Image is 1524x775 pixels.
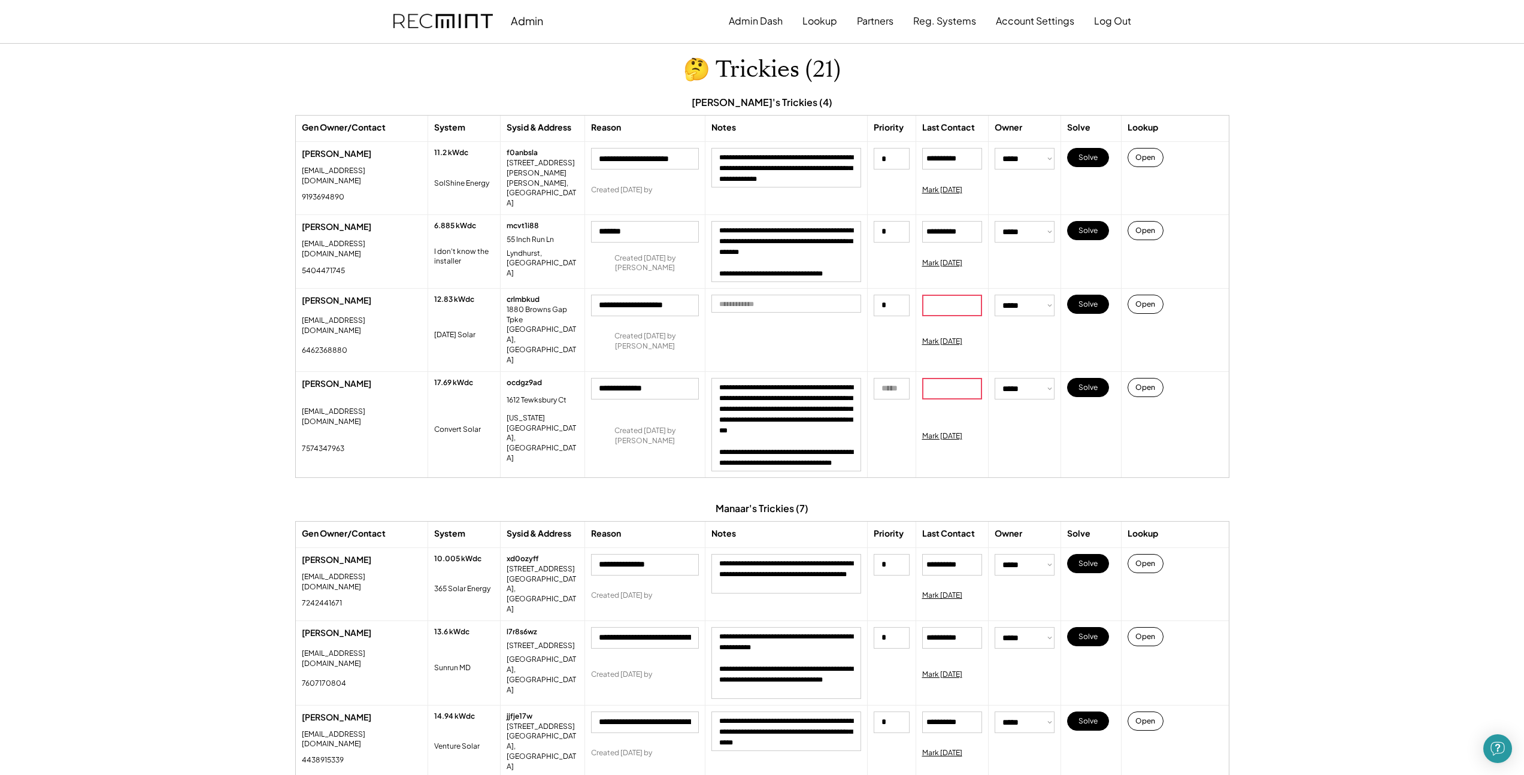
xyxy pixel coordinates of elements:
[507,221,539,231] div: mcvt1i88
[393,14,493,29] img: recmint-logotype%403x.png
[1128,712,1164,731] button: Open
[591,528,621,540] div: Reason
[302,528,386,540] div: Gen Owner/Contact
[1094,9,1131,33] button: Log Out
[302,266,345,276] div: 5404471745
[913,9,976,33] button: Reg. Systems
[434,584,490,594] div: 365 Solar Energy
[874,528,904,540] div: Priority
[302,221,422,233] div: [PERSON_NAME]
[302,295,422,307] div: [PERSON_NAME]
[922,185,962,195] div: Mark [DATE]
[683,56,841,84] h1: 🤔 Trickies (21)
[434,378,473,388] div: 17.69 kWdc
[1067,528,1090,540] div: Solve
[922,122,975,134] div: Last Contact
[591,748,652,758] div: Created [DATE] by
[434,712,475,722] div: 14.94 kWdc
[302,166,422,186] div: [EMAIL_ADDRESS][DOMAIN_NAME]
[1128,221,1164,240] button: Open
[1128,122,1158,134] div: Lookup
[434,178,489,189] div: SolShine Energy
[1067,554,1109,573] button: Solve
[1128,295,1164,314] button: Open
[302,378,422,390] div: [PERSON_NAME]
[507,395,572,405] div: 1612 Tewksbury Ct
[434,148,468,158] div: 11.2 kWdc
[302,407,422,427] div: [EMAIL_ADDRESS][DOMAIN_NAME]
[591,185,652,195] div: Created [DATE] by
[434,425,481,435] div: Convert Solar
[507,731,578,771] div: [GEOGRAPHIC_DATA], [GEOGRAPHIC_DATA]
[922,528,975,540] div: Last Contact
[507,655,578,695] div: [GEOGRAPHIC_DATA], [GEOGRAPHIC_DATA]
[1067,221,1109,240] button: Solve
[1067,148,1109,167] button: Solve
[1128,528,1158,540] div: Lookup
[922,591,962,601] div: Mark [DATE]
[434,295,474,305] div: 12.83 kWdc
[507,325,578,365] div: [GEOGRAPHIC_DATA], [GEOGRAPHIC_DATA]
[302,346,347,356] div: 6462368880
[507,722,575,732] div: [STREET_ADDRESS]
[507,627,537,637] div: l7r8s6wz
[302,444,344,454] div: 7574347963
[507,249,578,278] div: Lyndhurst, [GEOGRAPHIC_DATA]
[302,572,422,592] div: [EMAIL_ADDRESS][DOMAIN_NAME]
[434,528,465,540] div: System
[922,258,962,268] div: Mark [DATE]
[591,331,699,352] div: Created [DATE] by [PERSON_NAME]
[1128,148,1164,167] button: Open
[507,305,578,325] div: 1880 Browns Gap Tpke
[729,9,783,33] button: Admin Dash
[507,413,578,464] div: [US_STATE][GEOGRAPHIC_DATA], [GEOGRAPHIC_DATA]
[874,122,904,134] div: Priority
[302,148,422,160] div: [PERSON_NAME]
[302,316,422,336] div: [EMAIL_ADDRESS][DOMAIN_NAME]
[1067,712,1109,731] button: Solve
[434,122,465,134] div: System
[302,192,344,202] div: 9193694890
[1067,122,1090,134] div: Solve
[507,178,578,208] div: [PERSON_NAME], [GEOGRAPHIC_DATA]
[507,122,571,134] div: Sysid & Address
[922,431,962,441] div: Mark [DATE]
[711,528,736,540] div: Notes
[507,148,538,158] div: f0anbsla
[1128,627,1164,646] button: Open
[302,627,422,639] div: [PERSON_NAME]
[507,564,575,574] div: [STREET_ADDRESS]
[1067,627,1109,646] button: Solve
[1483,734,1512,763] div: Open Intercom Messenger
[507,158,578,178] div: [STREET_ADDRESS][PERSON_NAME]
[507,528,571,540] div: Sysid & Address
[434,330,475,340] div: [DATE] Solar
[591,122,621,134] div: Reason
[507,712,532,722] div: jjfje17w
[1067,295,1109,314] button: Solve
[507,641,575,651] div: [STREET_ADDRESS]
[507,295,540,305] div: crlmbkud
[302,239,422,259] div: [EMAIL_ADDRESS][DOMAIN_NAME]
[434,221,476,231] div: 6.885 kWdc
[507,378,542,388] div: ocdgz9ad
[692,96,832,109] div: [PERSON_NAME]'s Trickies (4)
[922,748,962,758] div: Mark [DATE]
[507,574,578,614] div: [GEOGRAPHIC_DATA], [GEOGRAPHIC_DATA]
[302,649,422,669] div: [EMAIL_ADDRESS][DOMAIN_NAME]
[716,502,808,515] div: Manaar's Trickies (7)
[802,9,837,33] button: Lookup
[507,235,572,245] div: 55 Inch Run Ln
[1128,378,1164,397] button: Open
[1128,554,1164,573] button: Open
[302,554,422,566] div: [PERSON_NAME]
[591,670,652,680] div: Created [DATE] by
[302,755,344,765] div: 4438915339
[922,670,962,680] div: Mark [DATE]
[302,679,346,689] div: 7607170804
[511,14,543,28] div: Admin
[922,337,962,347] div: Mark [DATE]
[995,528,1022,540] div: Owner
[507,554,539,564] div: xd0ozyff
[434,554,481,564] div: 10.005 kWdc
